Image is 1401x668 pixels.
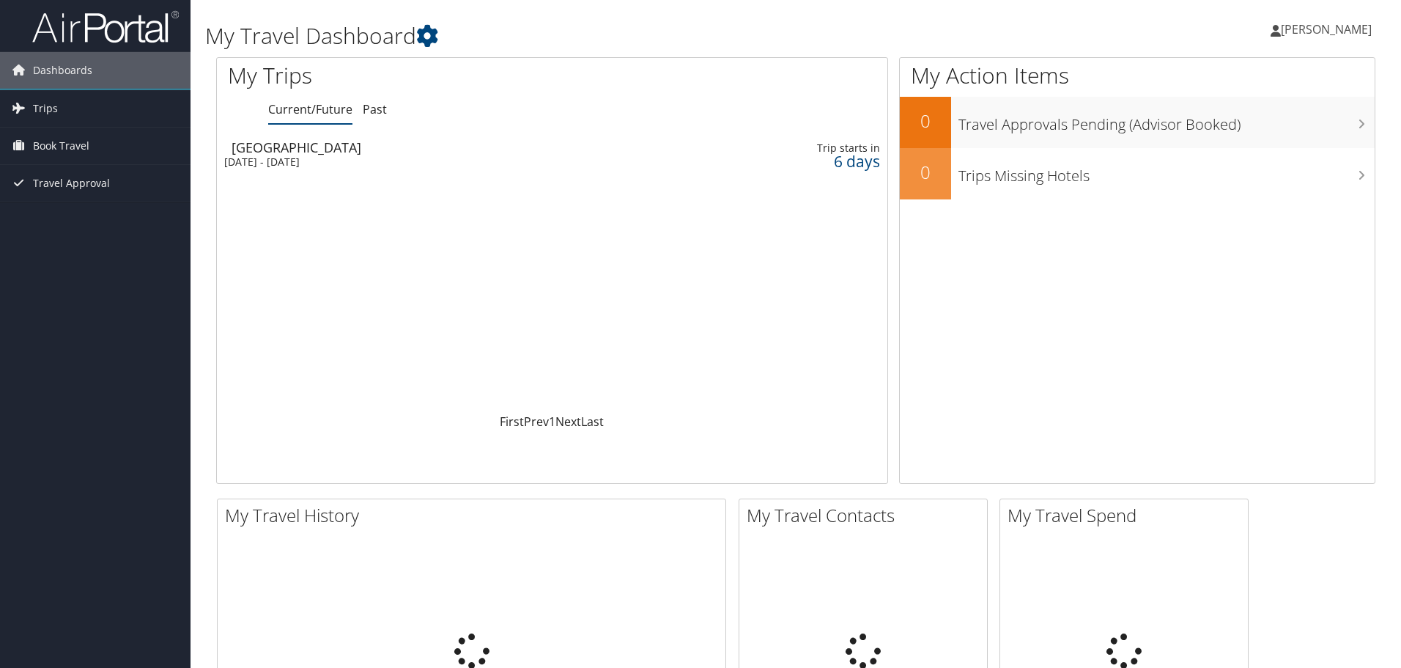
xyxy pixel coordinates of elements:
a: Past [363,101,387,117]
h1: My Travel Dashboard [205,21,993,51]
h1: My Action Items [900,60,1375,91]
a: Prev [524,414,549,430]
span: Travel Approval [33,165,110,202]
img: airportal-logo.png [32,10,179,44]
a: Last [581,414,604,430]
div: [GEOGRAPHIC_DATA] [232,141,650,154]
a: 1 [549,414,555,430]
h2: My Travel Spend [1008,503,1248,528]
a: Next [555,414,581,430]
div: 6 days [732,155,880,168]
h3: Travel Approvals Pending (Advisor Booked) [958,107,1375,135]
div: [DATE] - [DATE] [224,155,643,169]
span: Dashboards [33,52,92,89]
h2: 0 [900,109,951,133]
a: 0Travel Approvals Pending (Advisor Booked) [900,97,1375,148]
span: [PERSON_NAME] [1281,21,1372,37]
span: Trips [33,90,58,127]
div: Trip starts in [732,142,880,155]
a: First [500,414,524,430]
h2: My Travel History [225,503,725,528]
a: [PERSON_NAME] [1271,7,1386,51]
h3: Trips Missing Hotels [958,158,1375,186]
a: Current/Future [268,101,352,117]
h2: My Travel Contacts [747,503,987,528]
a: 0Trips Missing Hotels [900,148,1375,199]
h2: 0 [900,160,951,185]
h1: My Trips [228,60,597,91]
span: Book Travel [33,128,89,164]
